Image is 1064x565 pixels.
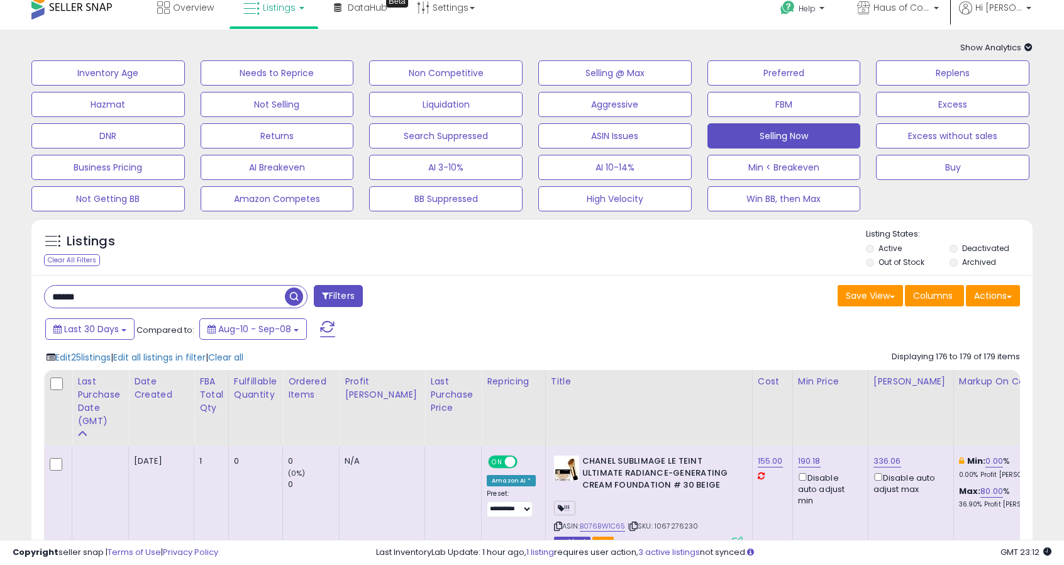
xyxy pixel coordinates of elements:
span: FBA [592,537,614,547]
a: Terms of Use [108,546,161,558]
div: 1 [199,456,219,467]
div: FBA Total Qty [199,375,223,415]
div: 0 [288,456,339,467]
div: Preset: [487,489,536,518]
button: Replens [876,60,1029,86]
div: % [959,456,1063,479]
span: ON [489,457,505,467]
button: Win BB, then Max [707,186,861,211]
div: Last InventoryLab Update: 1 hour ago, requires user action, not synced. [376,547,1051,559]
button: AI Breakeven [201,155,354,180]
button: Returns [201,123,354,148]
span: Haus of Commerce [873,1,930,14]
div: ASIN: [554,456,743,545]
div: Min Price [798,375,863,388]
label: Active [878,243,902,254]
button: Excess [876,92,1029,117]
button: Search Suppressed [369,123,523,148]
strong: Copyright [13,546,58,558]
div: Date Created [134,375,189,401]
button: Selling Now [707,123,861,148]
div: % [959,486,1063,509]
label: Out of Stock [878,257,924,267]
p: 36.90% Profit [PERSON_NAME] [959,500,1063,509]
button: Non Competitive [369,60,523,86]
span: !!! [554,501,575,515]
div: Title [551,375,747,388]
div: Last Purchase Price [430,375,476,415]
button: Liquidation [369,92,523,117]
div: Disable auto adjust min [798,471,858,507]
p: Listing States: [866,228,1032,240]
span: | SKU: 1067276230 [628,521,699,531]
button: Not Selling [201,92,354,117]
button: AI 10-14% [538,155,692,180]
div: Fulfillable Quantity [234,375,277,401]
button: Actions [966,285,1020,306]
h5: Listings [67,233,115,250]
a: B076BW1C65 [580,521,626,532]
button: High Velocity [538,186,692,211]
button: Preferred [707,60,861,86]
div: Repricing [487,375,540,388]
span: Hi [PERSON_NAME] [975,1,1022,14]
button: AI 3-10% [369,155,523,180]
span: Overview [173,1,214,14]
div: seller snap | | [13,547,218,559]
div: | | [47,351,243,364]
span: Edit all listings in filter [113,351,206,364]
button: ASIN Issues [538,123,692,148]
button: Min < Breakeven [707,155,861,180]
button: Filters [314,285,363,307]
button: Needs to Reprice [201,60,354,86]
div: Clear All Filters [44,254,100,266]
span: Columns [913,289,953,302]
img: 41ERVHK1nNL._SL40_.jpg [554,456,579,481]
span: Last 30 Days [64,323,119,335]
a: 190.18 [798,455,821,467]
span: Listings that have been deleted from Seller Central [554,537,590,547]
button: Amazon Competes [201,186,354,211]
div: Displaying 176 to 179 of 179 items [892,351,1020,363]
button: Selling @ Max [538,60,692,86]
b: Max: [959,485,981,497]
a: 336.06 [873,455,901,467]
label: Deactivated [962,243,1009,254]
button: Save View [838,285,903,306]
div: 0 [234,456,273,467]
button: DNR [31,123,185,148]
button: Last 30 Days [45,318,135,340]
p: 0.00% Profit [PERSON_NAME] [959,471,1063,479]
a: 80.00 [980,485,1003,498]
a: 0.00 [985,455,1003,467]
button: Excess without sales [876,123,1029,148]
span: OFF [516,457,536,467]
button: Business Pricing [31,155,185,180]
small: (0%) [288,468,306,478]
button: Aug-10 - Sep-08 [199,318,307,340]
span: 2025-10-9 23:12 GMT [1000,546,1051,558]
span: Compared to: [136,324,194,336]
div: Profit [PERSON_NAME] [345,375,419,401]
span: Listings [263,1,296,14]
button: BB Suppressed [369,186,523,211]
button: Hazmat [31,92,185,117]
div: Ordered Items [288,375,334,401]
label: Archived [962,257,996,267]
button: Not Getting BB [31,186,185,211]
a: 3 active listings [638,546,700,558]
span: Edit 25 listings [55,351,111,364]
button: FBM [707,92,861,117]
div: [DATE] [134,456,184,467]
span: Show Analytics [960,42,1033,53]
div: Disable auto adjust max [873,471,944,495]
a: Privacy Policy [163,546,218,558]
div: 0 [288,479,339,490]
button: Aggressive [538,92,692,117]
a: Hi [PERSON_NAME] [959,1,1031,30]
a: 155.00 [758,455,783,467]
div: [PERSON_NAME] [873,375,948,388]
button: Buy [876,155,1029,180]
div: Cost [758,375,787,388]
button: Columns [905,285,964,306]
